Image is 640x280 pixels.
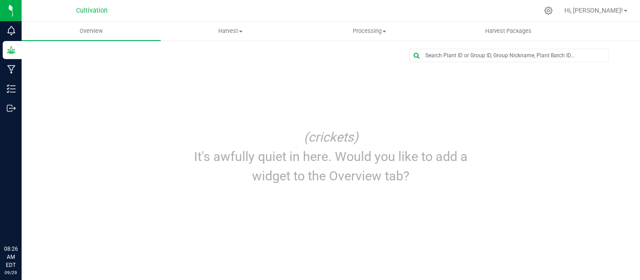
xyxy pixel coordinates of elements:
span: Overview [68,27,115,35]
i: (crickets) [304,129,358,145]
span: Harvest Packages [473,27,544,35]
input: Search Plant ID or Group ID, Group Nickname, Plant Batch ID... [410,49,608,62]
span: Harvest [161,27,299,35]
span: Hi, [PERSON_NAME]! [564,7,623,14]
a: Overview [22,22,161,41]
div: Manage settings [543,6,554,15]
p: 09/29 [4,269,18,276]
inline-svg: Manufacturing [7,65,16,74]
span: Cultivation [76,7,108,14]
inline-svg: Inventory [7,84,16,93]
a: Harvest [161,22,300,41]
p: 08:26 AM EDT [4,245,18,269]
inline-svg: Grow [7,46,16,55]
a: Harvest Packages [439,22,578,41]
span: Processing [300,27,438,35]
inline-svg: Monitoring [7,26,16,35]
iframe: Resource center [9,208,36,235]
inline-svg: Outbound [7,104,16,113]
a: Processing [300,22,439,41]
p: It's awfully quiet in here. Would you like to add a widget to the Overview tab? [188,147,474,186]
